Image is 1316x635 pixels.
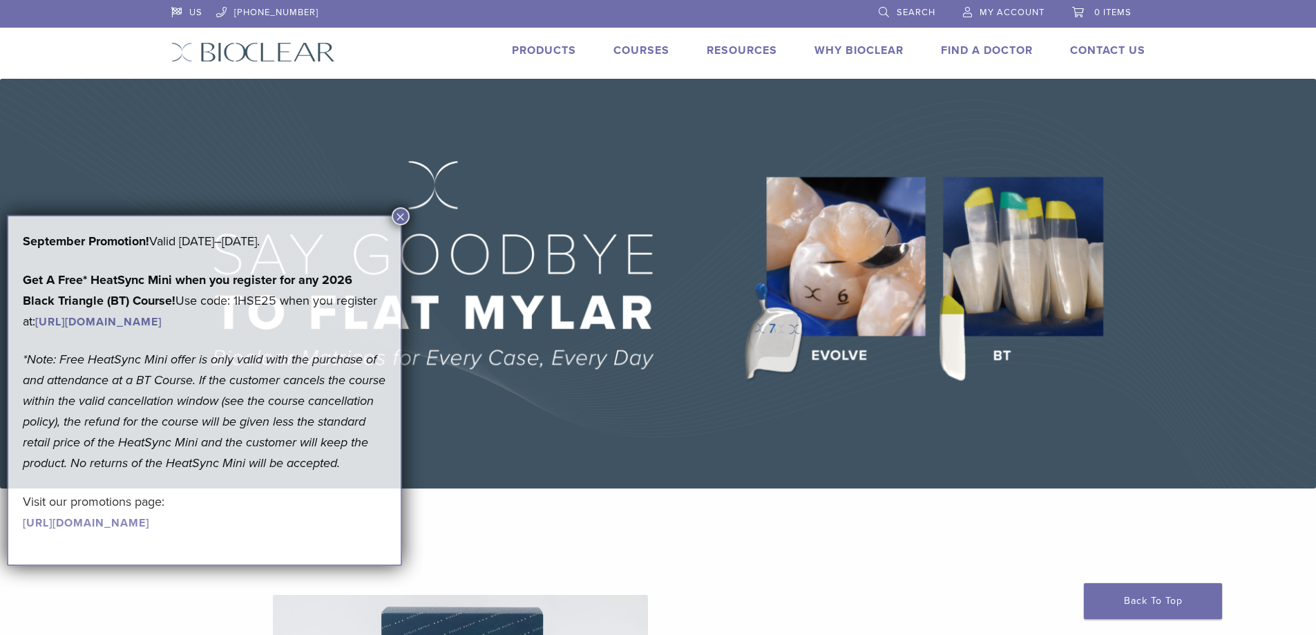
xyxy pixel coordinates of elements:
a: Find A Doctor [941,44,1033,57]
p: Use code: 1HSE25 when you register at: [23,269,386,332]
button: Close [392,207,410,225]
strong: Get A Free* HeatSync Mini when you register for any 2026 Black Triangle (BT) Course! [23,272,352,308]
p: Valid [DATE]–[DATE]. [23,231,386,252]
em: *Note: Free HeatSync Mini offer is only valid with the purchase of and attendance at a BT Course.... [23,352,385,471]
a: Resources [707,44,777,57]
p: Visit our promotions page: [23,491,386,533]
span: Search [897,7,935,18]
img: Bioclear [171,42,335,62]
b: September Promotion! [23,234,149,249]
a: Products [512,44,576,57]
span: My Account [980,7,1045,18]
a: [URL][DOMAIN_NAME] [35,315,162,329]
a: Contact Us [1070,44,1145,57]
a: [URL][DOMAIN_NAME] [23,516,149,530]
a: Back To Top [1084,583,1222,619]
a: Why Bioclear [814,44,904,57]
span: 0 items [1094,7,1132,18]
a: Courses [613,44,669,57]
